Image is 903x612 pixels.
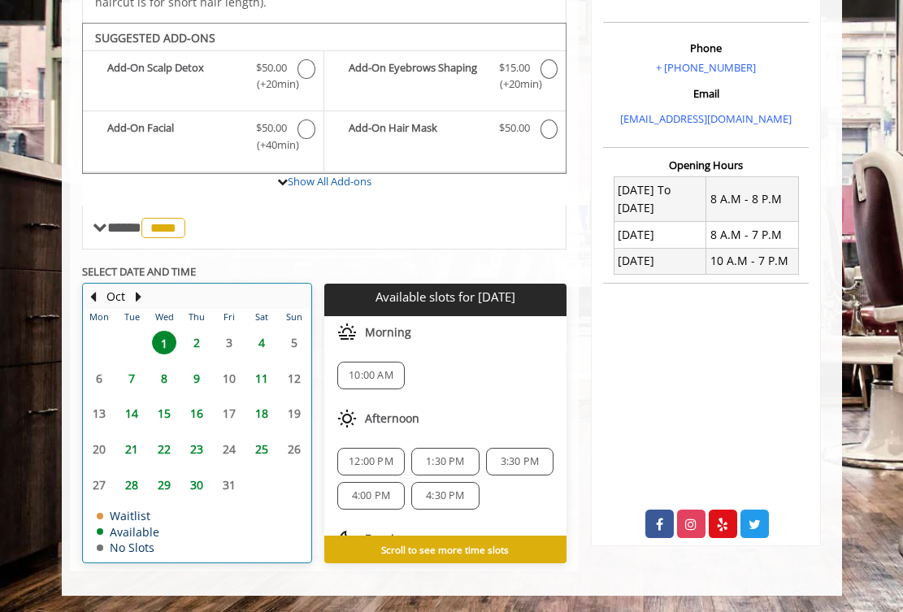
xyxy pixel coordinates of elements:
[152,473,176,497] span: 29
[706,222,798,248] td: 8 A.M - 7 P.M
[706,177,798,222] td: 8 A.M - 8 P.M
[180,432,213,467] td: Select day23
[148,325,180,361] td: Select day1
[250,331,274,354] span: 4
[337,409,357,428] img: afternoon slots
[84,309,116,325] th: Mon
[148,396,180,432] td: Select day15
[119,473,144,497] span: 28
[152,437,176,461] span: 22
[152,367,176,390] span: 8
[106,288,125,306] button: Oct
[603,159,809,171] h3: Opening Hours
[250,367,274,390] span: 11
[119,401,144,425] span: 14
[95,30,215,46] b: SUGGESTED ADD-ONS
[620,111,792,126] a: [EMAIL_ADDRESS][DOMAIN_NAME]
[185,331,209,354] span: 2
[337,362,405,389] div: 10:00 AM
[337,448,405,475] div: 12:00 PM
[185,401,209,425] span: 16
[288,174,371,189] a: Show All Add-ons
[119,437,144,461] span: 21
[426,489,464,502] span: 4:30 PM
[152,331,176,354] span: 1
[148,360,180,396] td: Select day8
[250,401,274,425] span: 18
[426,455,464,468] span: 1:30 PM
[148,309,180,325] th: Wed
[245,309,278,325] th: Sat
[97,526,159,538] td: Available
[614,177,705,222] td: [DATE] To [DATE]
[115,309,148,325] th: Tue
[245,360,278,396] td: Select day11
[365,412,419,425] span: Afternoon
[180,360,213,396] td: Select day9
[148,467,180,502] td: Select day29
[115,467,148,502] td: Select day28
[337,323,357,342] img: morning slots
[82,264,196,279] b: SELECT DATE AND TIME
[97,510,159,522] td: Waitlist
[245,325,278,361] td: Select day4
[185,367,209,390] span: 9
[349,455,393,468] span: 12:00 PM
[87,288,100,306] button: Previous Month
[180,467,213,502] td: Select day30
[148,432,180,467] td: Select day22
[115,396,148,432] td: Select day14
[185,473,209,497] span: 30
[250,437,274,461] span: 25
[411,448,479,475] div: 1:30 PM
[115,360,148,396] td: Select day7
[607,42,805,54] h3: Phone
[337,529,357,549] img: evening slots
[607,88,805,99] h3: Email
[365,326,411,339] span: Morning
[352,489,390,502] span: 4:00 PM
[245,432,278,467] td: Select day25
[501,455,539,468] span: 3:30 PM
[180,396,213,432] td: Select day16
[245,396,278,432] td: Select day18
[115,432,148,467] td: Select day21
[614,248,705,274] td: [DATE]
[278,309,310,325] th: Sun
[486,448,554,475] div: 3:30 PM
[614,222,705,248] td: [DATE]
[411,482,479,510] div: 4:30 PM
[180,309,213,325] th: Thu
[331,290,560,304] p: Available slots for [DATE]
[97,541,159,553] td: No Slots
[119,367,144,390] span: 7
[656,60,756,75] a: + [PHONE_NUMBER]
[381,543,509,556] b: Scroll to see more time slots
[349,369,393,382] span: 10:00 AM
[185,437,209,461] span: 23
[213,309,245,325] th: Fri
[365,532,408,545] span: Evening
[706,248,798,274] td: 10 A.M - 7 P.M
[180,325,213,361] td: Select day2
[132,288,145,306] button: Next Month
[152,401,176,425] span: 15
[337,482,405,510] div: 4:00 PM
[82,23,567,174] div: The Made Man Haircut And Beard Trim Add-onS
